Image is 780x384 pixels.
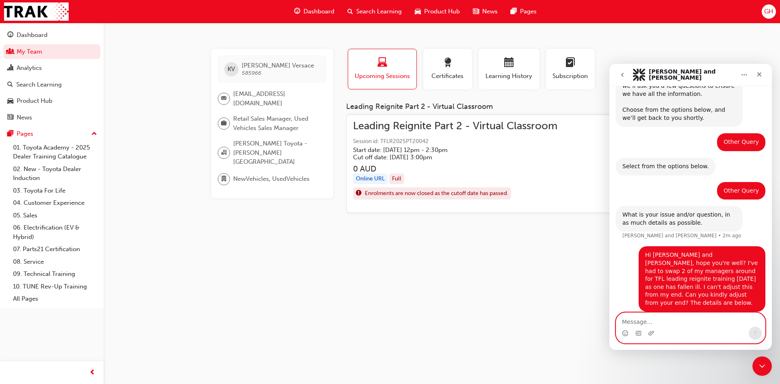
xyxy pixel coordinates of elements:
iframe: Intercom live chat [609,64,772,350]
span: Learning History [485,72,533,81]
button: Gif picker [26,266,32,273]
div: Hi [PERSON_NAME] and [PERSON_NAME], hope you're well? I've had to swap 2 of my managers around fo... [29,182,156,248]
a: All Pages [10,293,100,305]
button: Learning History [479,49,539,89]
a: news-iconNews [466,3,504,20]
a: 01. Toyota Academy - 2025 Dealer Training Catalogue [10,141,100,163]
button: Upcoming Sessions [348,49,417,89]
span: [PERSON_NAME] Versace [242,62,314,69]
div: Hi [PERSON_NAME] and [PERSON_NAME], hope you're well? I've had to swap 2 of my managers around fo... [36,187,149,243]
a: pages-iconPages [504,3,543,20]
span: car-icon [7,98,13,105]
span: Retail Sales Manager, Used Vehicles Sales Manager [233,114,320,132]
a: 07. Parts21 Certification [10,243,100,256]
div: Analytics [17,63,42,73]
span: Product Hub [424,7,460,16]
span: organisation-icon [221,148,227,158]
div: Online URL [353,174,388,184]
span: people-icon [7,48,13,56]
button: Pages [3,126,100,141]
div: Select from the options below. [13,99,100,107]
a: Product Hub [3,93,100,108]
span: news-icon [7,114,13,121]
a: 08. Service [10,256,100,268]
div: Gemma says… [6,118,156,143]
a: 10. TUNE Rev-Up Training [10,280,100,293]
span: guage-icon [294,7,300,17]
span: up-icon [91,129,97,139]
div: Product Hub [17,96,52,106]
span: search-icon [7,81,13,89]
img: Trak [4,2,69,21]
span: chart-icon [7,65,13,72]
div: Choose from the options below, and we’ll get back to you shortly. [13,42,127,58]
span: award-icon [443,58,453,69]
div: Other Query [108,118,156,136]
span: laptop-icon [377,58,387,69]
h3: 0 AUD [353,164,557,174]
a: Search Learning [3,77,100,92]
div: What is your issue and/or question, in as much details as possible. [13,147,127,163]
span: Search Learning [356,7,402,16]
span: guage-icon [7,32,13,39]
div: What is your issue and/or question, in as much details as possible.[PERSON_NAME] and [PERSON_NAME... [6,142,133,168]
span: Subscription [552,72,589,81]
span: news-icon [473,7,479,17]
a: 06. Electrification (EV & Hybrid) [10,221,100,243]
div: Pages [17,129,33,139]
span: email-icon [221,93,227,104]
a: Dashboard [3,28,100,43]
span: learningplan-icon [565,58,575,69]
span: News [482,7,498,16]
span: Pages [520,7,537,16]
div: [PERSON_NAME] and [PERSON_NAME] • 2m ago [13,169,132,174]
a: 03. Toyota For Life [10,184,100,197]
span: briefcase-icon [221,118,227,129]
span: calendar-icon [504,58,514,69]
div: Other Query [114,123,149,131]
button: DashboardMy TeamAnalyticsSearch LearningProduct HubNews [3,26,100,126]
a: search-iconSearch Learning [341,3,408,20]
span: pages-icon [7,130,13,138]
button: Send a message… [139,263,152,276]
a: My Team [3,44,100,59]
div: This is Menno and [PERSON_NAME] from Toyota. Before we can help you, we’ll ask you a few question... [13,2,127,42]
div: Other Query [114,74,149,82]
span: prev-icon [89,368,95,378]
span: car-icon [415,7,421,17]
h5: Start date: [DATE] 12pm - 2:30pm [353,146,544,154]
span: Session id: TFLR2025PT20042 [353,137,557,146]
div: Full [389,174,404,184]
a: Analytics [3,61,100,76]
div: Leading Reignite Part 2 - Virtual Classroom [346,102,673,111]
div: Lisa and Menno says… [6,142,156,182]
div: Search Learning [16,80,62,89]
textarea: Message… [7,249,156,263]
div: Gemma says… [6,182,156,258]
div: Select from the options below. [6,94,106,112]
span: exclaim-icon [356,188,362,199]
span: Leading Reignite Part 2 - Virtual Classroom [353,121,557,131]
div: News [17,113,32,122]
span: [EMAIL_ADDRESS][DOMAIN_NAME] [233,89,320,108]
button: Upload attachment [39,266,45,273]
iframe: Intercom live chat [752,356,772,376]
div: Other Query [108,69,156,87]
span: KV [227,65,235,74]
div: Lisa and Menno says… [6,94,156,118]
a: guage-iconDashboard [288,3,341,20]
div: Dashboard [17,30,48,40]
span: search-icon [347,7,353,17]
a: car-iconProduct Hub [408,3,466,20]
button: Subscription [546,49,595,89]
span: Enrolments are now closed as the cutoff date has passed. [365,189,508,198]
a: 09. Technical Training [10,268,100,280]
div: Gemma says… [6,69,156,94]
